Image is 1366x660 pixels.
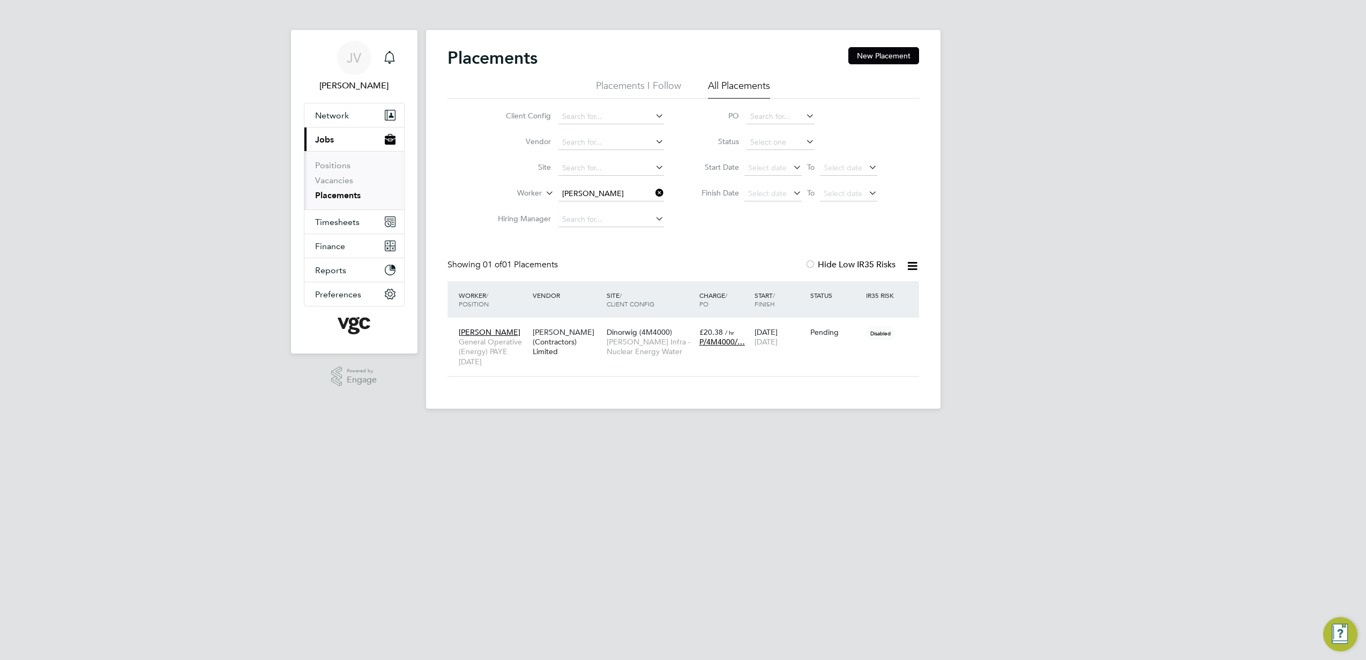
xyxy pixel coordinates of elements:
span: Network [315,110,349,121]
div: Status [808,286,863,305]
input: Select one [747,135,815,150]
label: Worker [480,188,542,199]
span: Jana Venizelou [304,79,405,92]
input: Search for... [558,135,664,150]
span: £20.38 [699,327,723,337]
span: / PO [699,291,727,308]
div: IR35 Risk [863,286,900,305]
span: Select date [748,189,787,198]
div: Worker [456,286,530,313]
a: JV[PERSON_NAME] [304,41,405,92]
div: Start [752,286,808,313]
label: Start Date [691,162,739,172]
div: Pending [810,327,861,337]
span: Reports [315,265,346,275]
input: Search for... [558,161,664,176]
a: Positions [315,160,350,170]
a: [PERSON_NAME]General Operative (Energy) PAYE [DATE][PERSON_NAME] (Contractors) LimitedDinorwig (4... [456,321,919,331]
li: Placements I Follow [596,79,681,99]
button: Preferences [304,282,404,306]
span: Disabled [866,326,895,340]
label: Site [489,162,551,172]
span: Dinorwig (4M4000) [607,327,672,337]
span: / Finish [755,291,775,308]
span: To [804,160,818,174]
div: Charge [697,286,752,313]
nav: Main navigation [291,30,417,354]
div: Site [604,286,697,313]
button: Network [304,103,404,127]
button: Timesheets [304,210,404,234]
label: PO [691,111,739,121]
span: General Operative (Energy) PAYE [DATE] [459,337,527,366]
h2: Placements [447,47,538,69]
label: Finish Date [691,188,739,198]
span: JV [347,51,361,65]
input: Search for... [558,109,664,124]
button: Engage Resource Center [1323,617,1357,651]
span: Select date [824,189,862,198]
li: All Placements [708,79,770,99]
span: / hr [725,328,734,336]
label: Hide Low IR35 Risks [805,259,895,270]
span: [DATE] [755,337,778,347]
label: Client Config [489,111,551,121]
span: Finance [315,241,345,251]
div: [PERSON_NAME] (Contractors) Limited [530,322,604,362]
span: 01 Placements [483,259,558,270]
span: Jobs [315,134,334,145]
input: Search for... [747,109,815,124]
span: Preferences [315,289,361,299]
button: Reports [304,258,404,282]
a: Placements [315,190,361,200]
label: Vendor [489,137,551,146]
span: P/4M4000/… [699,337,745,347]
span: 01 of [483,259,502,270]
input: Search for... [558,212,664,227]
span: To [804,186,818,200]
button: Finance [304,234,404,258]
span: [PERSON_NAME] Infra - Nuclear Energy Water [607,337,694,356]
label: Status [691,137,739,146]
span: [PERSON_NAME] [459,327,520,337]
a: Powered byEngage [331,366,377,387]
a: Vacancies [315,175,353,185]
img: vgcgroup-logo-retina.png [338,317,370,334]
span: Powered by [347,366,377,376]
span: Timesheets [315,217,360,227]
label: Hiring Manager [489,214,551,223]
div: Jobs [304,151,404,209]
span: Engage [347,376,377,385]
input: Search for... [558,186,664,201]
button: Jobs [304,127,404,151]
span: Select date [824,163,862,172]
span: / Position [459,291,489,308]
span: Select date [748,163,787,172]
div: Showing [447,259,560,271]
span: / Client Config [607,291,654,308]
a: Go to home page [304,317,405,334]
button: New Placement [848,47,919,64]
div: [DATE] [752,322,808,352]
div: Vendor [530,286,604,305]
